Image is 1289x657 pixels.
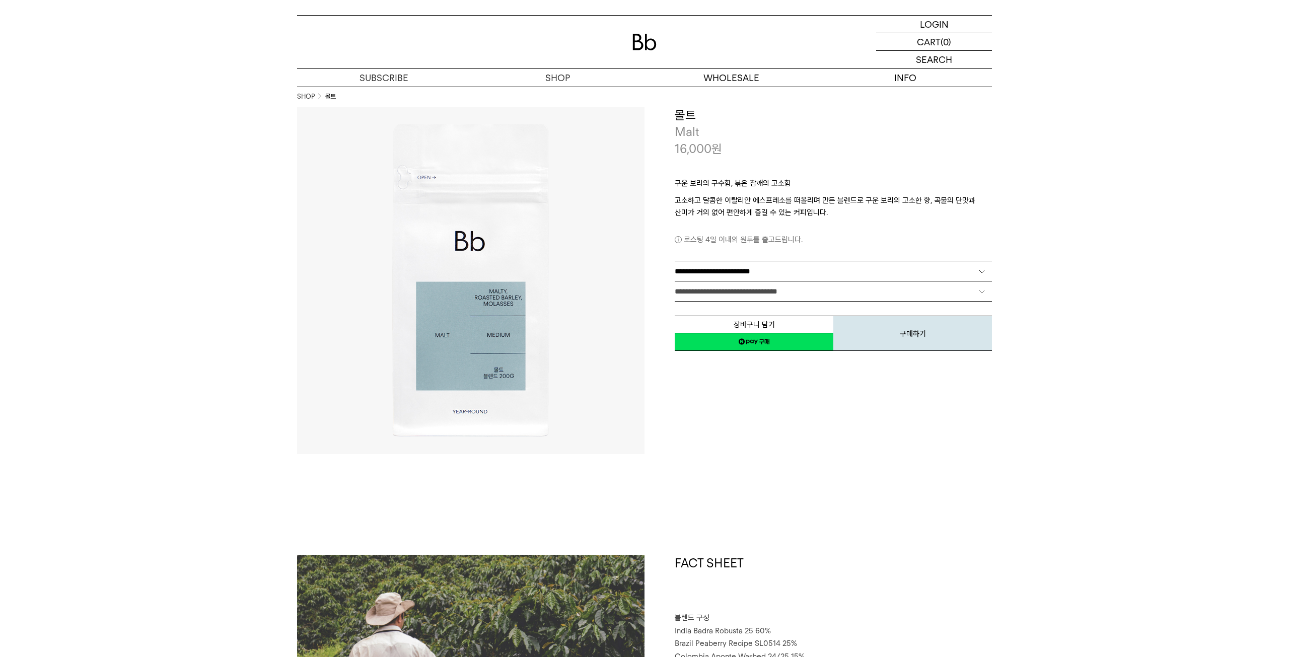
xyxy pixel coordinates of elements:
[675,234,992,246] p: 로스팅 4일 이내의 원두를 출고드립니다.
[675,123,992,140] p: Malt
[876,16,992,33] a: LOGIN
[711,141,722,156] span: 원
[297,92,315,102] a: SHOP
[675,140,722,158] p: 16,000
[644,69,818,87] p: WHOLESALE
[917,33,941,50] p: CART
[818,69,992,87] p: INFO
[297,69,471,87] a: SUBSCRIBE
[876,33,992,51] a: CART (0)
[833,316,992,351] button: 구매하기
[920,16,949,33] p: LOGIN
[675,613,709,622] span: 블렌드 구성
[941,33,951,50] p: (0)
[675,316,833,333] button: 장바구니 담기
[471,69,644,87] a: SHOP
[632,34,657,50] img: 로고
[675,333,833,351] a: 새창
[675,194,992,218] p: 고소하고 달콤한 이탈리안 에스프레소를 떠올리며 만든 블렌드로 구운 보리의 고소한 향, 곡물의 단맛과 산미가 거의 없어 편안하게 즐길 수 있는 커피입니다.
[675,555,992,612] h1: FACT SHEET
[325,92,336,102] li: 몰트
[675,177,992,194] p: 구운 보리의 구수함, 볶은 참깨의 고소함
[297,107,644,454] img: 몰트
[675,639,797,648] span: Brazil Peaberry Recipe SL0514 25%
[675,626,771,635] span: India Badra Robusta 25 60%
[675,107,992,124] h3: 몰트
[916,51,952,68] p: SEARCH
